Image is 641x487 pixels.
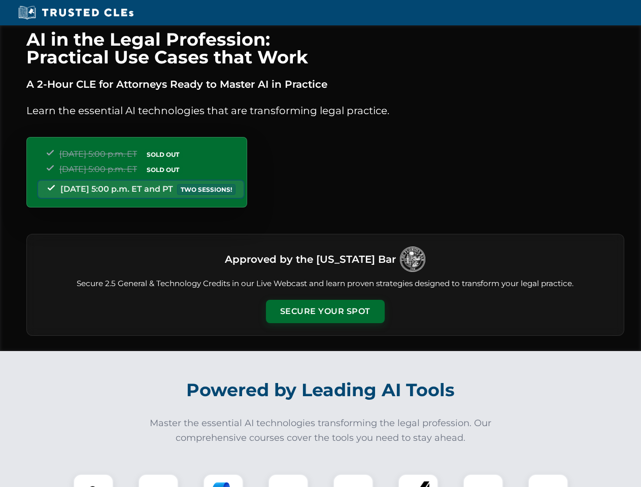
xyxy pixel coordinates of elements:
h3: Approved by the [US_STATE] Bar [225,250,396,268]
span: SOLD OUT [143,164,183,175]
span: [DATE] 5:00 p.m. ET [59,164,137,174]
h2: Powered by Leading AI Tools [40,372,602,408]
img: Logo [400,247,425,272]
h1: AI in the Legal Profession: Practical Use Cases that Work [26,30,624,66]
p: A 2-Hour CLE for Attorneys Ready to Master AI in Practice [26,76,624,92]
span: [DATE] 5:00 p.m. ET [59,149,137,159]
button: Secure Your Spot [266,300,385,323]
img: Trusted CLEs [15,5,137,20]
span: SOLD OUT [143,149,183,160]
p: Learn the essential AI technologies that are transforming legal practice. [26,102,624,119]
p: Secure 2.5 General & Technology Credits in our Live Webcast and learn proven strategies designed ... [39,278,612,290]
p: Master the essential AI technologies transforming the legal profession. Our comprehensive courses... [143,416,498,445]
